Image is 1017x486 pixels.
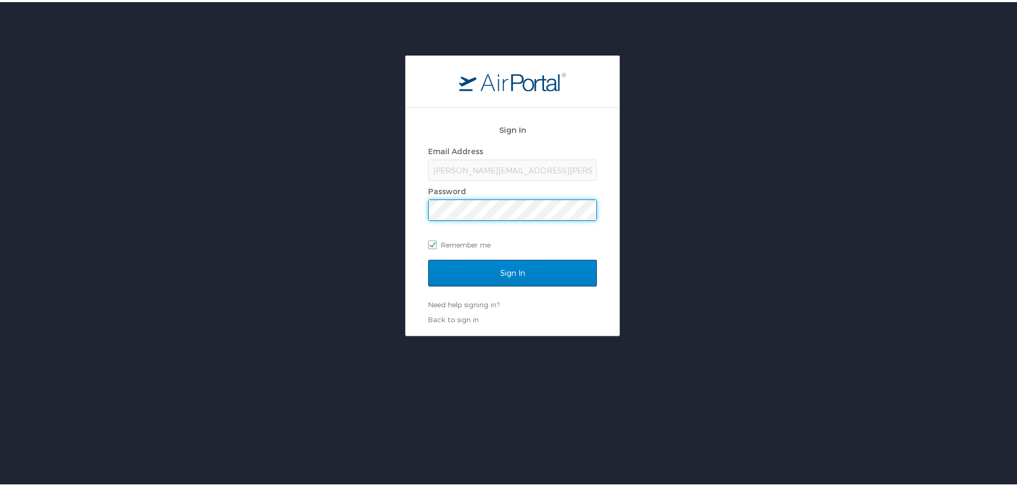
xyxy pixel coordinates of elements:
[428,298,500,307] a: Need help signing in?
[428,258,597,284] input: Sign In
[459,70,566,89] img: logo
[428,235,597,251] label: Remember me
[428,185,466,194] label: Password
[428,145,483,154] label: Email Address
[428,313,479,322] a: Back to sign in
[428,122,597,134] h2: Sign In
